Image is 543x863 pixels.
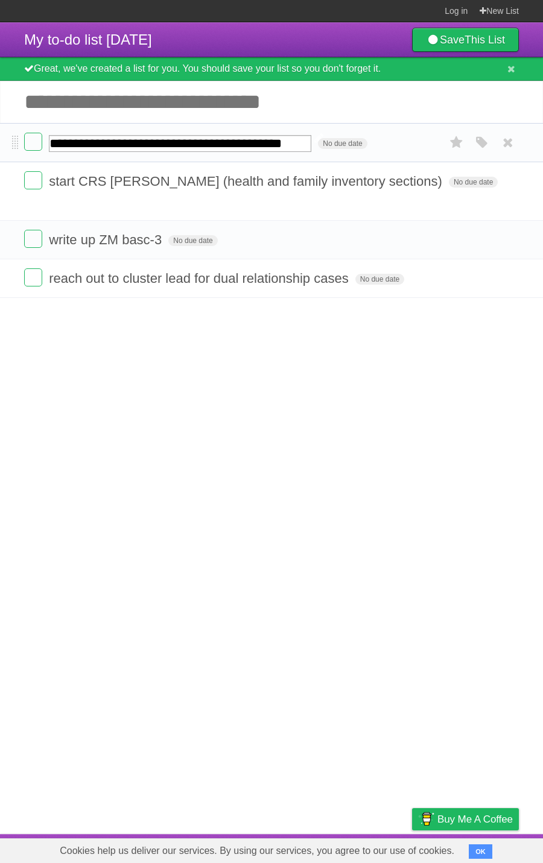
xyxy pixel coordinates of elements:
label: Done [24,171,42,189]
a: SaveThis List [412,28,519,52]
img: Buy me a coffee [418,809,434,829]
label: Star task [445,133,468,153]
a: About [252,837,277,860]
span: reach out to cluster lead for dual relationship cases [49,271,352,286]
b: This List [465,34,505,46]
a: Developers [291,837,340,860]
span: start CRS [PERSON_NAME] (health and family inventory sections) [49,174,445,189]
button: OK [469,844,492,859]
span: My to-do list [DATE] [24,31,152,48]
a: Terms [355,837,382,860]
span: Cookies help us deliver our services. By using our services, you agree to our use of cookies. [48,839,466,863]
span: No due date [168,235,217,246]
label: Done [24,133,42,151]
span: Buy me a coffee [437,809,513,830]
a: Suggest a feature [443,837,519,860]
span: No due date [355,274,404,285]
label: Done [24,230,42,248]
span: write up ZM basc-3 [49,232,165,247]
a: Buy me a coffee [412,808,519,830]
a: Privacy [396,837,428,860]
span: No due date [449,177,498,188]
span: No due date [318,138,367,149]
label: Done [24,268,42,286]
